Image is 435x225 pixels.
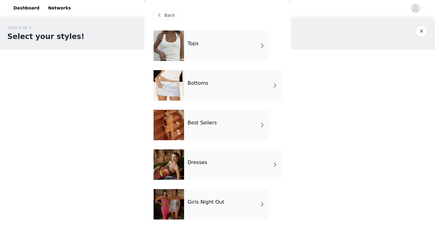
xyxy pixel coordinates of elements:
[188,199,224,205] h4: Girls Night Out
[188,120,217,126] h4: Best Sellers
[10,1,43,15] a: Dashboard
[188,80,208,86] h4: Bottoms
[188,41,199,46] h4: Tops
[165,12,175,19] span: Back
[44,1,74,15] a: Networks
[7,31,85,42] h1: Select your styles!
[412,3,418,13] div: avatar
[188,160,207,165] h4: Dresses
[7,25,85,31] div: STEP 1 OF 5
